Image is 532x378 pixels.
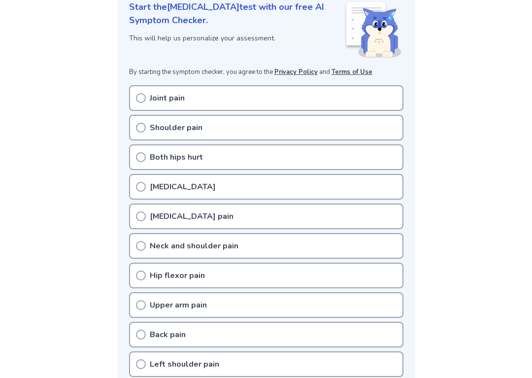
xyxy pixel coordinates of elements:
[150,270,205,281] p: Hip flexor pain
[150,240,238,252] p: Neck and shoulder pain
[150,151,203,163] p: Both hips hurt
[129,68,403,77] p: By starting the symptom checker, you agree to the and
[129,33,344,43] p: This will help us personalize your assessment.
[274,68,318,76] a: Privacy Policy
[129,0,344,27] p: Start the [MEDICAL_DATA] test with our free AI Symptom Checker.
[150,299,207,311] p: Upper arm pain
[150,92,185,104] p: Joint pain
[344,2,401,58] img: Shiba
[150,210,233,222] p: [MEDICAL_DATA] pain
[332,68,372,76] a: Terms of Use
[150,181,216,193] p: [MEDICAL_DATA]
[150,358,219,370] p: Left shoulder pain
[150,122,202,134] p: Shoulder pain
[150,329,186,341] p: Back pain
